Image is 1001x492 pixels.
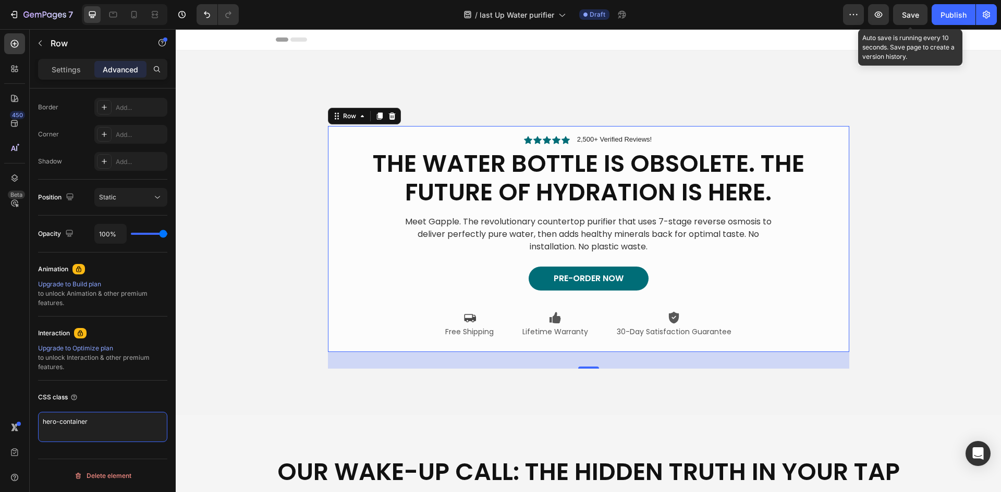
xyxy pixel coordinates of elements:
a: PRE-ORDER NOW [353,237,473,261]
p: Lifetime Warranty [347,298,412,307]
input: Auto [95,224,126,243]
p: 30-Day Satisfaction Guarantee [441,298,556,307]
div: Position [38,191,76,205]
h2: The Water Bottle is Obsolete. The Future of Hydration is Here. [161,119,665,179]
h2: Our Wake-Up Call: The Hidden Truth in Your Tap Water. [100,427,726,487]
div: Delete element [74,470,131,482]
p: Row [51,37,139,49]
span: / [475,9,478,20]
div: Opacity [38,227,76,241]
iframe: Design area [176,29,1001,492]
div: to unlock Interaction & other premium features. [38,344,167,372]
span: Draft [590,10,605,19]
div: Undo/Redo [197,4,239,25]
div: Beta [8,191,25,199]
p: Settings [52,64,81,75]
div: Border [38,103,58,112]
button: Static [94,188,167,207]
div: Interaction [38,329,70,338]
p: PRE-ORDER NOW [378,243,448,256]
button: 7 [4,4,78,25]
p: 2,500+ Verified Reviews! [401,106,476,115]
div: Corner [38,130,59,139]
p: Free Shipping [270,298,318,307]
span: last Up Water purifier [480,9,554,20]
div: 450 [10,111,25,119]
div: Publish [941,9,967,20]
div: CSS class [38,393,78,402]
span: Static [99,193,116,201]
div: Animation [38,264,68,274]
button: Save [893,4,927,25]
div: Shadow [38,157,62,166]
button: Publish [932,4,975,25]
div: Add... [116,157,165,167]
span: Save [902,10,919,19]
div: Add... [116,130,165,140]
div: to unlock Animation & other premium features. [38,280,167,308]
div: Open Intercom Messenger [966,441,991,466]
div: Upgrade to Optimize plan [38,344,167,353]
div: Add... [116,103,165,112]
p: 7 [68,8,73,21]
p: Advanced [103,64,138,75]
p: Meet Gapple. The revolutionary countertop purifier that uses 7-stage reverse osmosis to deliver p... [226,186,600,224]
div: Upgrade to Build plan [38,280,167,289]
div: Row [165,82,182,92]
button: Delete element [38,468,167,484]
